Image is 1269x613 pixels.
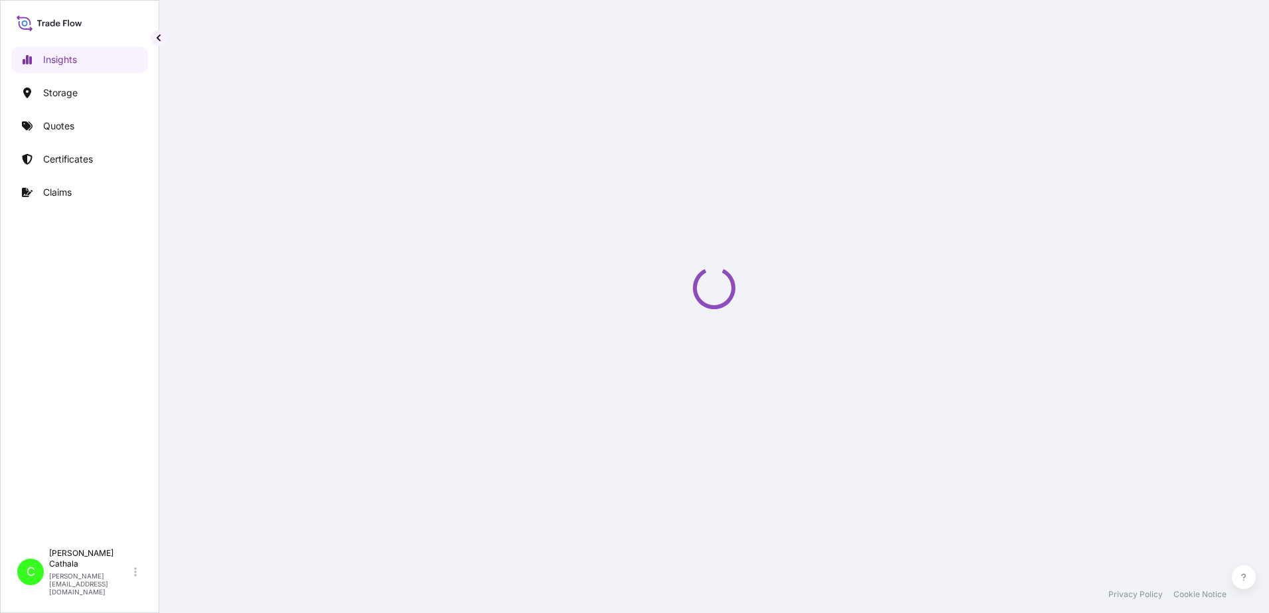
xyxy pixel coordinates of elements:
p: Claims [43,186,72,199]
p: Insights [43,53,77,66]
a: Cookie Notice [1173,589,1227,600]
a: Quotes [11,113,148,139]
p: Certificates [43,153,93,166]
a: Storage [11,80,148,106]
a: Certificates [11,146,148,172]
a: Privacy Policy [1108,589,1163,600]
p: [PERSON_NAME] Cathala [49,548,131,569]
span: C [27,565,35,579]
a: Claims [11,179,148,206]
p: Quotes [43,119,74,133]
p: [PERSON_NAME][EMAIL_ADDRESS][DOMAIN_NAME] [49,572,131,596]
p: Storage [43,86,78,100]
a: Insights [11,46,148,73]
